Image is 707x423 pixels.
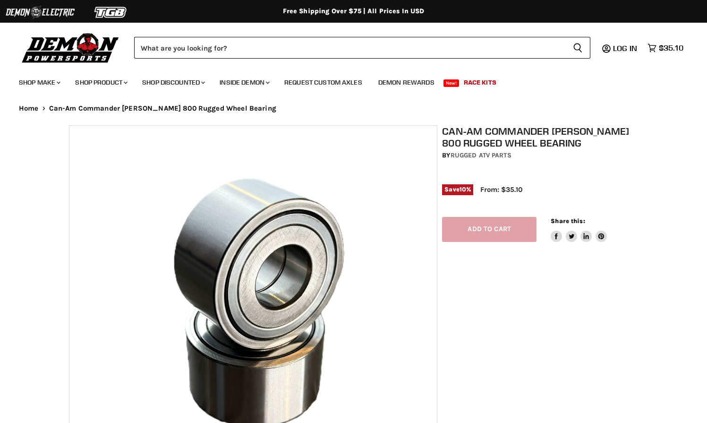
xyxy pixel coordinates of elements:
[19,31,122,64] img: Demon Powersports
[643,41,688,55] a: $35.10
[442,125,643,149] h1: Can-Am Commander [PERSON_NAME] 800 Rugged Wheel Bearing
[442,150,643,161] div: by
[19,104,39,112] a: Home
[135,73,211,92] a: Shop Discounted
[12,69,681,92] ul: Main menu
[5,3,76,21] img: Demon Electric Logo 2
[443,79,460,87] span: New!
[277,73,369,92] a: Request Custom Axles
[613,43,637,53] span: Log in
[451,151,511,159] a: Rugged ATV Parts
[213,73,275,92] a: Inside Demon
[134,37,565,59] input: Search
[457,73,503,92] a: Race Kits
[565,37,590,59] button: Search
[480,185,522,194] span: From: $35.10
[460,186,466,193] span: 10
[659,43,683,52] span: $35.10
[442,184,473,195] span: Save %
[68,73,133,92] a: Shop Product
[551,217,607,242] aside: Share this:
[76,3,146,21] img: TGB Logo 2
[551,217,585,224] span: Share this:
[134,37,590,59] form: Product
[49,104,276,112] span: Can-Am Commander [PERSON_NAME] 800 Rugged Wheel Bearing
[12,73,66,92] a: Shop Make
[609,44,643,52] a: Log in
[371,73,442,92] a: Demon Rewards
